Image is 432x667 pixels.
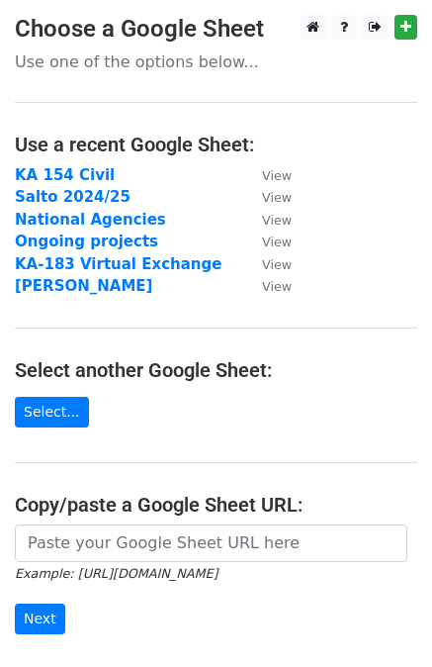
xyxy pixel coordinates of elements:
[242,166,292,184] a: View
[15,133,417,156] h4: Use a recent Google Sheet:
[15,604,65,634] input: Next
[262,168,292,183] small: View
[15,15,417,44] h3: Choose a Google Sheet
[15,51,417,72] p: Use one of the options below...
[15,255,221,273] a: KA-183 Virtual Exchange
[262,279,292,294] small: View
[242,233,292,250] a: View
[15,566,217,581] small: Example: [URL][DOMAIN_NAME]
[15,277,152,295] a: [PERSON_NAME]
[15,493,417,517] h4: Copy/paste a Google Sheet URL:
[15,166,115,184] a: KA 154 Civil
[262,235,292,249] small: View
[262,257,292,272] small: View
[15,524,407,562] input: Paste your Google Sheet URL here
[15,358,417,382] h4: Select another Google Sheet:
[15,211,166,229] a: National Agencies
[242,277,292,295] a: View
[262,213,292,228] small: View
[242,255,292,273] a: View
[262,190,292,205] small: View
[15,233,158,250] a: Ongoing projects
[15,397,89,428] a: Select...
[15,188,130,206] a: Salto 2024/25
[242,211,292,229] a: View
[242,188,292,206] a: View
